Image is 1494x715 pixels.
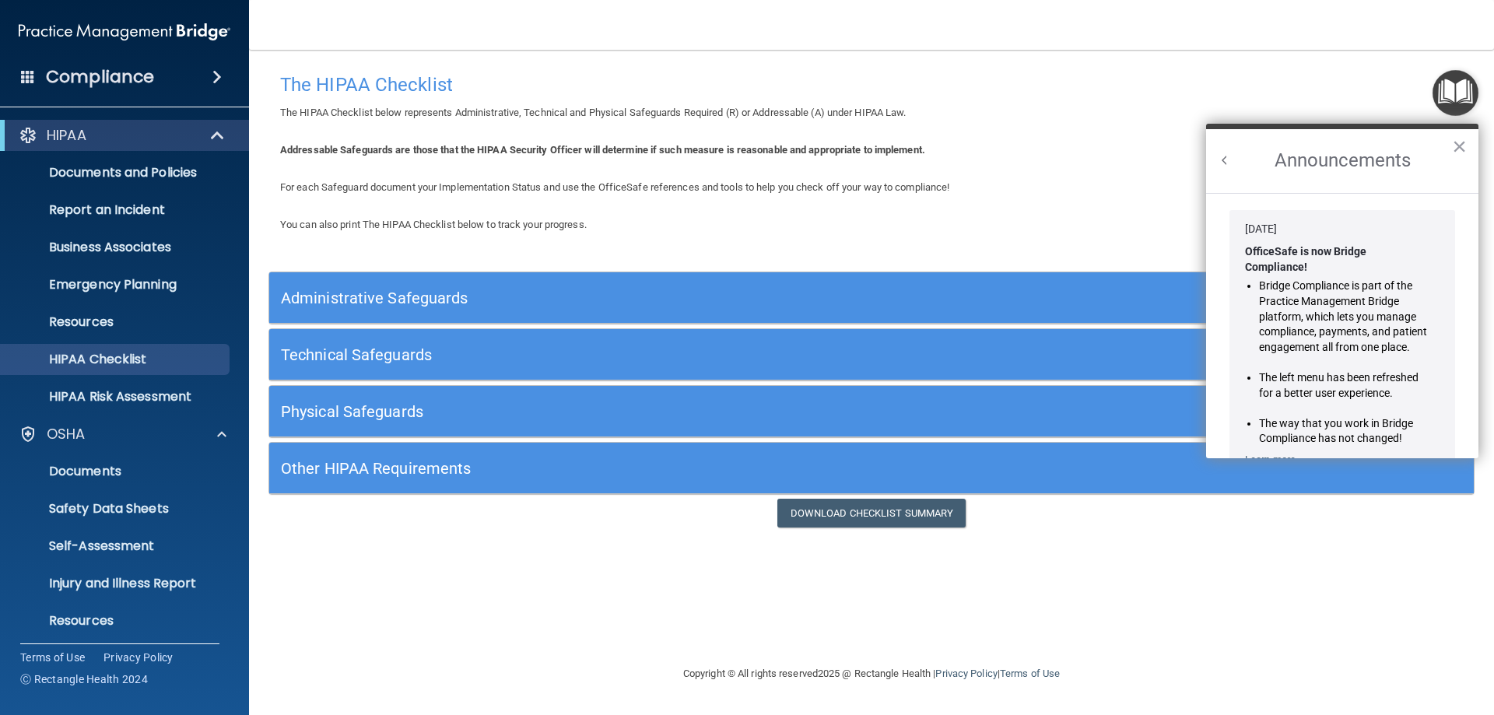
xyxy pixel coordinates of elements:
p: Injury and Illness Report [10,576,223,591]
h2: Announcements [1206,129,1478,193]
li: The way that you work in Bridge Compliance has not changed! [1259,416,1428,447]
a: OSHA [19,425,226,443]
div: [DATE] [1245,222,1440,237]
a: Privacy Policy [935,668,997,679]
a: HIPAA [19,126,226,145]
h4: Compliance [46,66,154,88]
p: Self-Assessment [10,538,223,554]
p: HIPAA Risk Assessment [10,389,223,405]
button: Close [1452,134,1467,159]
p: HIPAA [47,126,86,145]
p: Documents [10,464,223,479]
p: Documents and Policies [10,165,223,181]
span: For each Safeguard document your Implementation Status and use the OfficeSafe references and tool... [280,181,949,193]
p: Business Associates [10,240,223,255]
p: HIPAA Checklist [10,352,223,367]
span: The HIPAA Checklist below represents Administrative, Technical and Physical Safeguards Required (... [280,107,907,118]
p: Resources [10,314,223,330]
p: Emergency Planning [10,277,223,293]
button: Back to Resource Center Home [1217,152,1233,168]
p: OSHA [47,425,86,443]
h5: Other HIPAA Requirements [281,460,1161,477]
a: Terms of Use [20,650,85,665]
h5: Technical Safeguards [281,346,1161,363]
a: Privacy Policy [103,650,174,665]
div: Resource Center [1206,124,1478,458]
a: Terms of Use [1000,668,1060,679]
img: PMB logo [19,16,230,47]
p: Safety Data Sheets [10,501,223,517]
a: Learn more › [1245,454,1301,465]
h5: Physical Safeguards [281,403,1161,420]
iframe: Drift Widget Chat Controller [1225,605,1475,667]
p: Resources [10,613,223,629]
h5: Administrative Safeguards [281,289,1161,307]
div: Copyright © All rights reserved 2025 @ Rectangle Health | | [587,649,1156,699]
p: Report an Incident [10,202,223,218]
a: Download Checklist Summary [777,499,966,527]
h4: The HIPAA Checklist [280,75,1463,95]
span: Ⓒ Rectangle Health 2024 [20,671,148,687]
button: Open Resource Center [1433,70,1478,116]
li: Bridge Compliance is part of the Practice Management Bridge platform, which lets you manage compl... [1259,279,1428,355]
span: You can also print The HIPAA Checklist below to track your progress. [280,219,587,230]
li: The left menu has been refreshed for a better user experience. [1259,370,1428,401]
b: Addressable Safeguards are those that the HIPAA Security Officer will determine if such measure i... [280,144,925,156]
strong: OfficeSafe is now Bridge Compliance! [1245,245,1369,273]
